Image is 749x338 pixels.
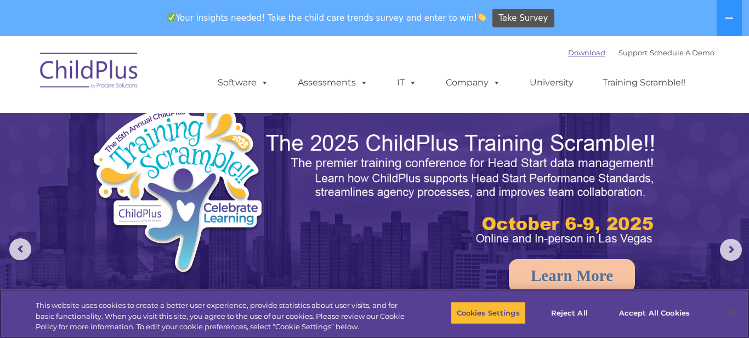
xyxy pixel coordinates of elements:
button: Cookies Settings [451,301,526,324]
span: Take Survey [498,9,548,28]
img: ✅ [167,13,175,21]
a: IT [386,72,428,94]
a: Training Scramble!! [592,72,696,94]
img: ChildPlus by Procare Solutions [35,45,144,100]
span: Last name [152,72,186,81]
span: Phone number [152,117,199,125]
a: Take Survey [492,9,554,28]
button: Reject All [535,301,604,324]
a: Software [207,72,280,94]
a: University [519,72,585,94]
a: Learn More [509,259,635,293]
a: Schedule A Demo [650,48,714,57]
div: This website uses cookies to create a better user experience, provide statistics about user visit... [36,300,412,333]
button: Close [719,301,744,325]
a: Assessments [287,72,379,94]
font: | [568,48,714,57]
img: 👏 [478,13,486,21]
a: Download [568,48,605,57]
button: Accept All Cookies [613,301,696,324]
a: Company [435,72,512,94]
span: Your insights needed! Take the child care trends survey and enter to win! [162,7,491,28]
a: Support [619,48,648,57]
